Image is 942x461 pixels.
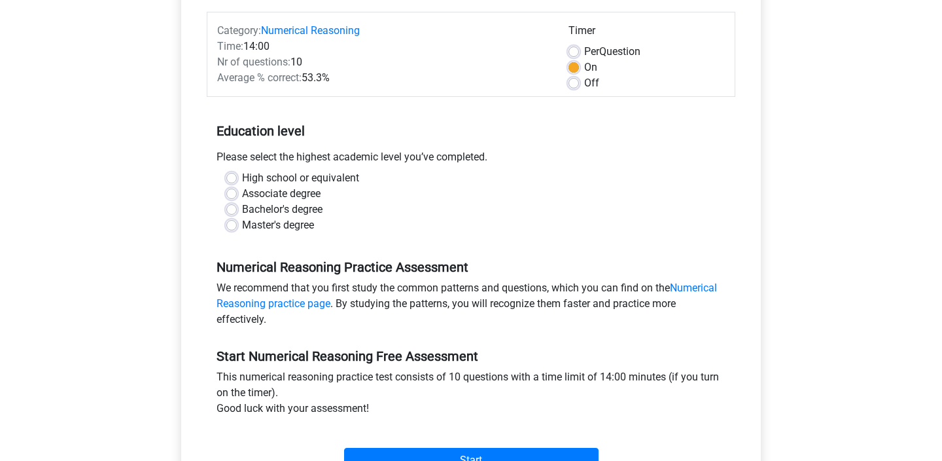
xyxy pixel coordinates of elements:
a: Numerical Reasoning [261,24,360,37]
span: Per [584,45,599,58]
label: Associate degree [242,186,321,202]
div: 53.3% [207,70,559,86]
div: We recommend that you first study the common patterns and questions, which you can find on the . ... [207,280,735,333]
div: Timer [568,23,725,44]
div: This numerical reasoning practice test consists of 10 questions with a time limit of 14:00 minute... [207,369,735,422]
div: 10 [207,54,559,70]
label: Question [584,44,640,60]
h5: Education level [217,118,725,144]
h5: Start Numerical Reasoning Free Assessment [217,348,725,364]
label: Off [584,75,599,91]
div: Please select the highest academic level you’ve completed. [207,149,735,170]
label: Bachelor's degree [242,202,323,217]
span: Average % correct: [217,71,302,84]
h5: Numerical Reasoning Practice Assessment [217,259,725,275]
div: 14:00 [207,39,559,54]
span: Time: [217,40,243,52]
span: Nr of questions: [217,56,290,68]
label: High school or equivalent [242,170,359,186]
label: On [584,60,597,75]
span: Category: [217,24,261,37]
label: Master's degree [242,217,314,233]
